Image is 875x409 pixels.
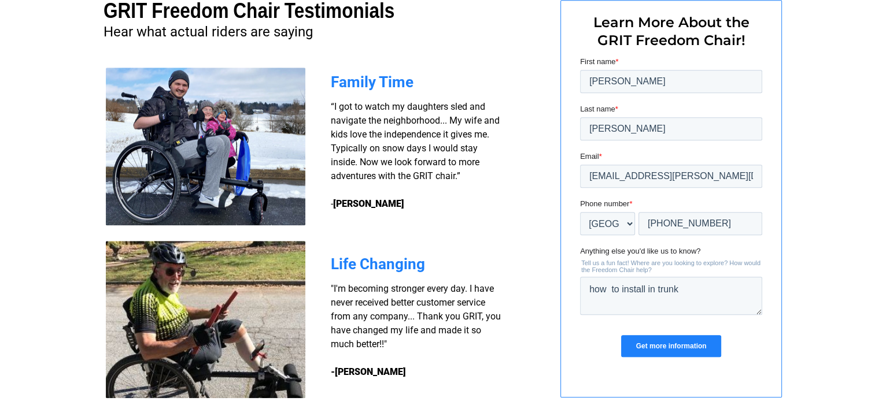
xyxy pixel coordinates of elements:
[331,283,501,349] span: "I'm becoming stronger every day. I have never received better customer service from any company....
[331,73,413,91] span: Family Time
[331,101,500,209] span: “I got to watch my daughters sled and navigate the neighborhood... My wife and kids love the inde...
[580,56,762,366] iframe: Form 0
[331,255,425,273] span: Life Changing
[593,14,750,49] span: Learn More About the GRIT Freedom Chair!
[104,24,313,40] span: Hear what actual riders are saying
[333,198,404,209] strong: [PERSON_NAME]
[331,366,406,377] strong: -[PERSON_NAME]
